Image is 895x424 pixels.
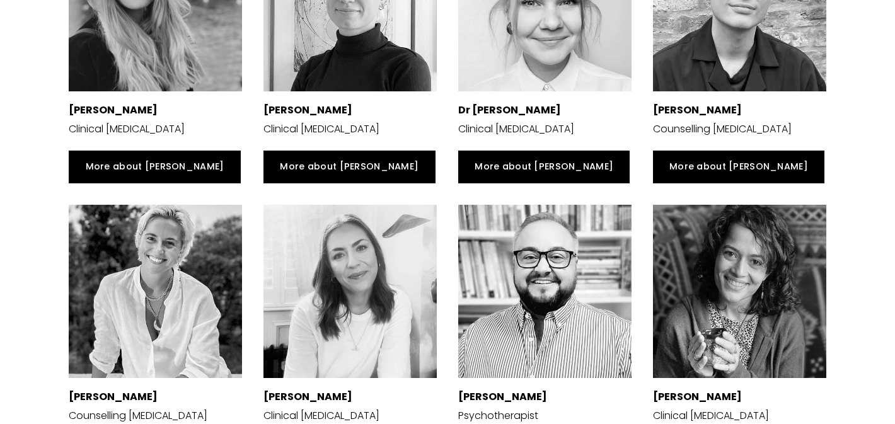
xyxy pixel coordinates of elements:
p: Counselling [MEDICAL_DATA] [653,120,826,139]
p: Dr [PERSON_NAME] [458,101,632,120]
p: [PERSON_NAME] [69,101,242,120]
p: [PERSON_NAME] [458,388,632,406]
p: [PERSON_NAME] [263,388,437,406]
p: Clinical [MEDICAL_DATA] [458,120,632,139]
p: Clinical [MEDICAL_DATA] [69,120,242,139]
a: More about [PERSON_NAME] [458,151,630,183]
a: More about [PERSON_NAME] [263,151,435,183]
p: Clinical [MEDICAL_DATA] [263,120,437,139]
p: [PERSON_NAME] [263,101,437,120]
a: More about [PERSON_NAME] [69,151,240,183]
strong: [PERSON_NAME] [653,389,742,404]
p: [PERSON_NAME] [653,101,826,120]
p: [PERSON_NAME] [69,388,242,406]
a: More about [PERSON_NAME] [653,151,824,183]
